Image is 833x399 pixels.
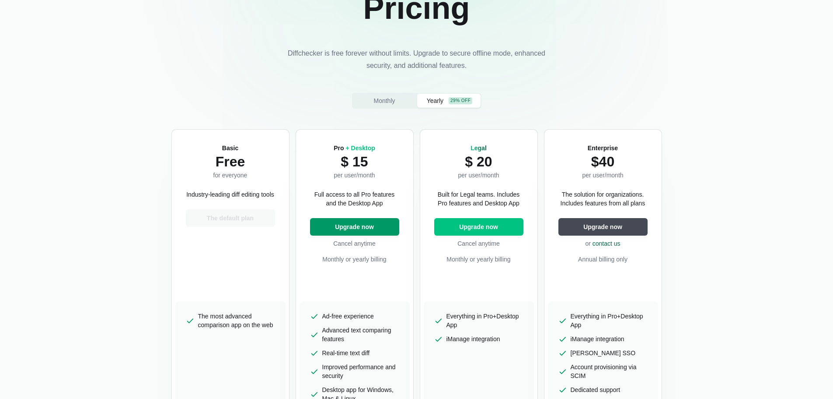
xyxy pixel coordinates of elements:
button: Monthly [353,94,416,108]
p: The solution for organizations. Includes features from all plans [558,190,648,208]
span: The default plan [205,214,255,222]
p: per user/month [582,171,623,180]
button: Upgrade now [434,218,523,236]
span: The most advanced comparison app on the web [198,312,275,329]
span: Account provisioning via SCIM [571,363,648,380]
button: Upgrade now [310,218,399,236]
span: Yearly [425,96,445,105]
span: Advanced text comparing features [322,326,399,343]
p: $40 [582,152,623,171]
span: iManage integration [446,335,500,343]
h2: Pro [334,144,375,152]
button: The default plan [186,209,275,227]
span: Real-time text diff [322,349,370,357]
p: Free [213,152,247,171]
span: Everything in Pro+Desktop App [571,312,648,329]
span: Monthly [372,96,397,105]
span: + Desktop [345,145,375,152]
p: Monthly or yearly billing [434,255,523,264]
p: Full access to all Pro features and the Desktop App [310,190,399,208]
span: Upgrade now [333,222,376,231]
p: or [558,239,648,248]
span: Upgrade now [582,222,624,231]
span: iManage integration [571,335,624,343]
p: Annual billing only [558,255,648,264]
p: $ 20 [458,152,499,171]
span: Dedicated support [571,385,620,394]
p: per user/month [458,171,499,180]
span: Ad-free experience [322,312,374,321]
div: 29% off [449,97,472,104]
p: Cancel anytime [310,239,399,248]
p: per user/month [334,171,375,180]
p: $ 15 [334,152,375,171]
p: Diffchecker is free forever without limits. Upgrade to secure offline mode, enhanced security, an... [286,47,548,72]
span: Everything in Pro+Desktop App [446,312,523,329]
p: Built for Legal teams. Includes Pro features and Desktop App [434,190,523,208]
p: Cancel anytime [434,239,523,248]
a: contact us [593,240,620,247]
span: Legal [471,145,487,152]
p: Industry-leading diff editing tools [186,190,274,199]
h2: Basic [213,144,247,152]
p: for everyone [213,171,247,180]
button: Yearly29% off [417,94,481,108]
p: Monthly or yearly billing [310,255,399,264]
span: Upgrade now [457,222,500,231]
button: Upgrade now [558,218,648,236]
h2: Enterprise [582,144,623,152]
span: [PERSON_NAME] SSO [571,349,636,357]
span: Improved performance and security [322,363,399,380]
